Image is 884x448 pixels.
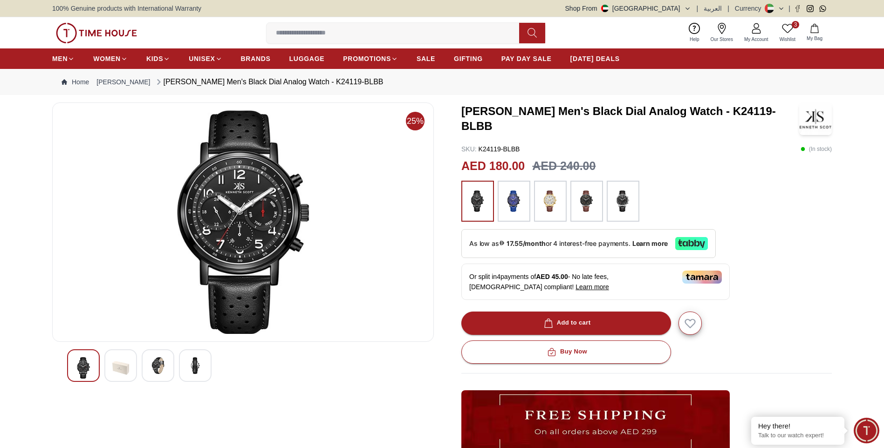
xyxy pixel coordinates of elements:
div: Buy Now [545,346,587,357]
span: | [697,4,699,13]
span: SKU : [461,145,477,153]
span: Wishlist [776,36,799,43]
button: Shop From[GEOGRAPHIC_DATA] [565,4,691,13]
a: [PERSON_NAME] [96,77,150,87]
div: Chat Widget [854,418,879,443]
a: Facebook [794,5,801,12]
img: Kenneth Scott Men's Black Dial Analog Watch - K24119-BLBB [799,102,832,135]
img: ... [539,185,562,217]
span: [DATE] DEALS [570,54,620,63]
span: PAY DAY SALE [501,54,552,63]
p: ( In stock ) [801,144,832,154]
a: SALE [417,50,435,67]
a: PAY DAY SALE [501,50,552,67]
img: Kenneth Scott Men's Black Dial Analog Watch - K24119-BLBB [187,357,204,374]
nav: Breadcrumb [52,69,832,95]
a: UNISEX [189,50,222,67]
a: Home [62,77,89,87]
span: UNISEX [189,54,215,63]
a: LUGGAGE [289,50,325,67]
span: 3 [792,21,799,28]
img: ... [466,185,489,217]
span: AED 45.00 [536,273,568,280]
img: ... [575,185,598,217]
a: BRANDS [241,50,271,67]
span: 100% Genuine products with International Warranty [52,4,201,13]
img: Kenneth Scott Men's Black Dial Analog Watch - K24119-BLBB [112,357,129,379]
h3: AED 240.00 [532,157,596,175]
span: WOMEN [93,54,121,63]
a: Whatsapp [819,5,826,12]
img: United Arab Emirates [601,5,609,12]
a: 3Wishlist [774,21,801,45]
span: 25% [406,112,425,130]
a: Help [684,21,705,45]
div: Or split in 4 payments of - No late fees, [DEMOGRAPHIC_DATA] compliant! [461,264,730,300]
p: K24119-BLBB [461,144,520,154]
img: Tamara [682,271,722,284]
div: Add to cart [542,318,591,328]
span: MEN [52,54,68,63]
img: Kenneth Scott Men's Black Dial Analog Watch - K24119-BLBB [60,110,426,334]
a: Our Stores [705,21,739,45]
span: My Bag [803,35,826,42]
a: KIDS [146,50,170,67]
div: Currency [735,4,765,13]
div: [PERSON_NAME] Men's Black Dial Analog Watch - K24119-BLBB [154,76,384,88]
span: Help [686,36,703,43]
img: Kenneth Scott Men's Black Dial Analog Watch - K24119-BLBB [150,357,166,374]
span: | [727,4,729,13]
div: Hey there! [758,421,837,431]
span: SALE [417,54,435,63]
span: BRANDS [241,54,271,63]
img: ... [502,185,526,217]
button: Buy Now [461,340,671,364]
p: Talk to our watch expert! [758,432,837,440]
h2: AED 180.00 [461,157,525,175]
a: MEN [52,50,75,67]
a: Instagram [807,5,814,12]
a: WOMEN [93,50,128,67]
span: GIFTING [454,54,483,63]
span: My Account [740,36,772,43]
span: | [788,4,790,13]
img: ... [56,23,137,43]
span: KIDS [146,54,163,63]
a: [DATE] DEALS [570,50,620,67]
button: العربية [704,4,722,13]
button: My Bag [801,22,828,44]
span: PROMOTIONS [343,54,391,63]
span: Learn more [576,283,609,291]
img: Kenneth Scott Men's Black Dial Analog Watch - K24119-BLBB [75,357,92,379]
h3: [PERSON_NAME] Men's Black Dial Analog Watch - K24119-BLBB [461,104,799,134]
span: LUGGAGE [289,54,325,63]
span: Our Stores [707,36,737,43]
a: PROMOTIONS [343,50,398,67]
button: Add to cart [461,312,671,335]
a: GIFTING [454,50,483,67]
img: ... [611,185,635,217]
